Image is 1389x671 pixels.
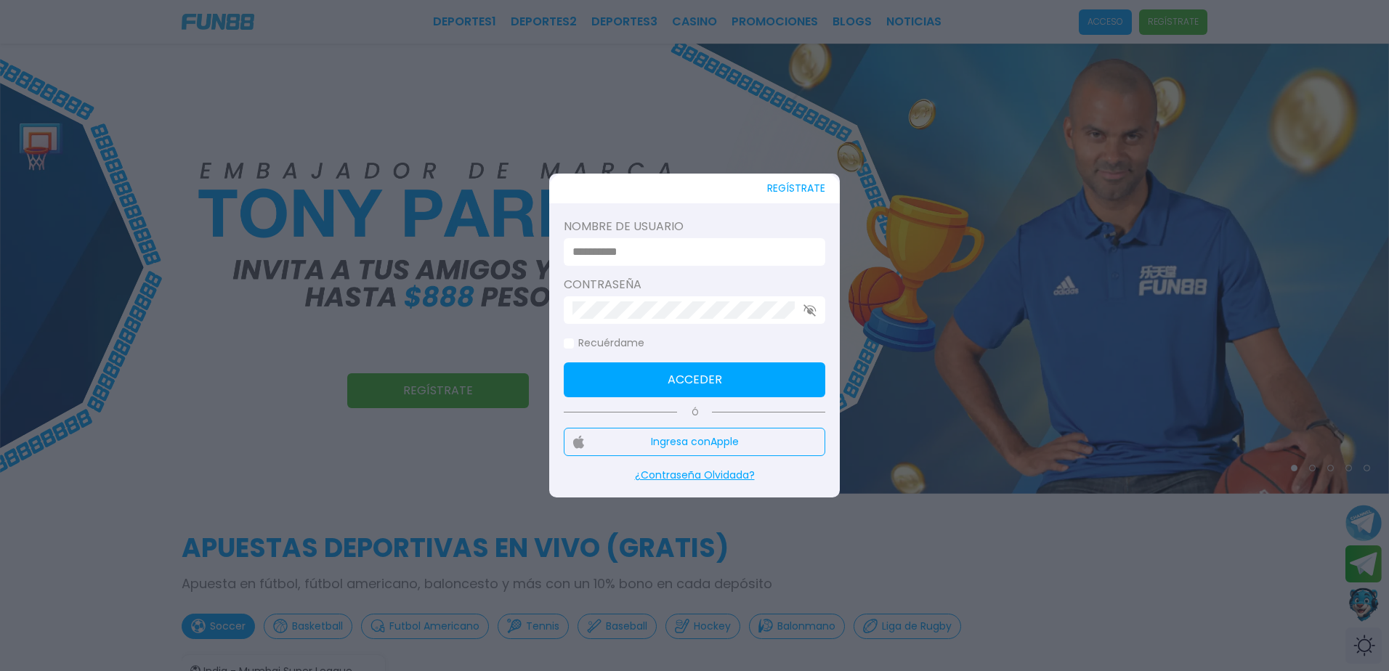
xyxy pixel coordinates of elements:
[564,468,825,483] p: ¿Contraseña Olvidada?
[564,276,825,293] label: Contraseña
[564,335,644,351] label: Recuérdame
[564,428,825,456] button: Ingresa conApple
[767,174,825,203] button: REGÍSTRATE
[564,362,825,397] button: Acceder
[564,406,825,419] p: Ó
[564,218,825,235] label: Nombre de usuario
